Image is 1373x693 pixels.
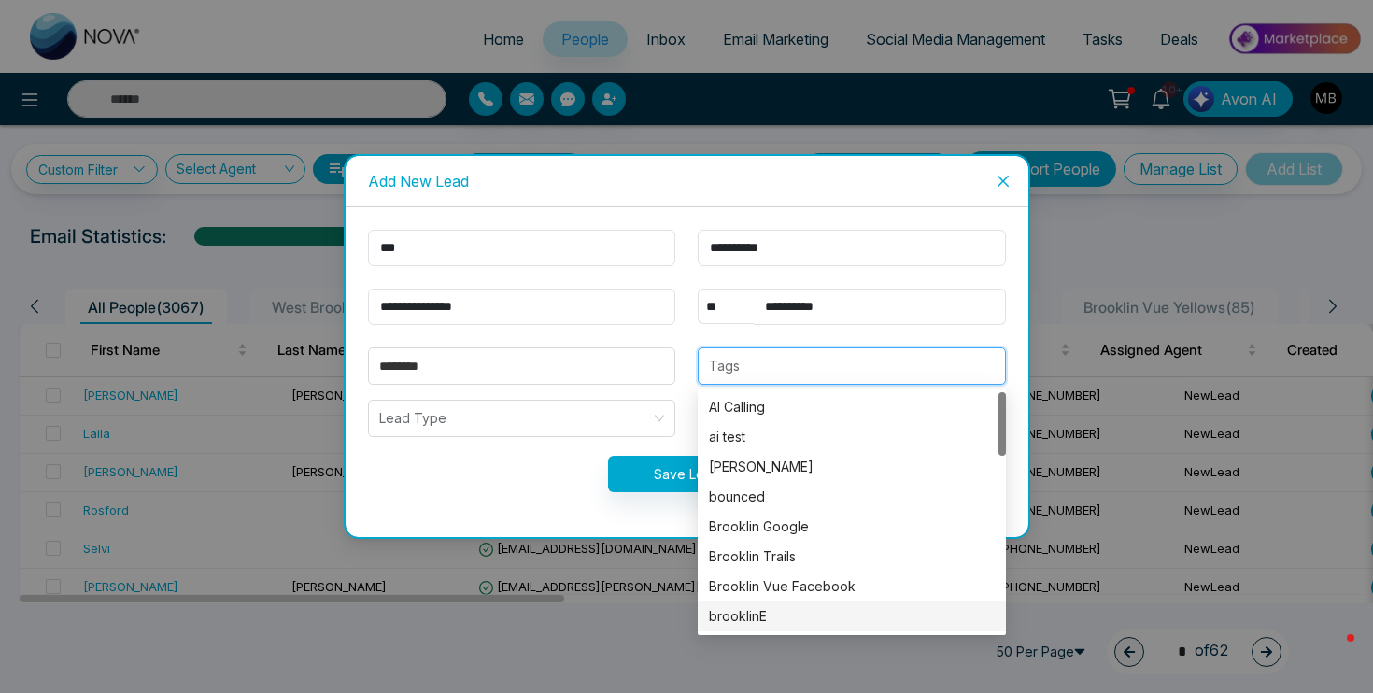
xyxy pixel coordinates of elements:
div: AI Calling [709,397,995,417]
div: ai test [698,422,1006,452]
button: Close [978,156,1028,206]
button: Save Lead [608,456,766,492]
div: Brooklin Vue Facebook [698,572,1006,601]
span: close [996,174,1011,189]
div: Brooklin Google [698,512,1006,542]
div: Brooklin Trails [709,546,995,567]
div: [PERSON_NAME] [709,457,995,477]
div: brooklinE [709,606,995,627]
div: AI Calling [698,392,1006,422]
div: bounced [709,487,995,507]
div: Brooklin Google [709,516,995,537]
div: brooklinE [698,601,1006,631]
div: Add New Lead [368,171,1006,191]
div: bounced [698,482,1006,512]
div: arvin [698,452,1006,482]
div: Brooklin Vue Facebook [709,576,995,597]
div: Brooklin Trails [698,542,1006,572]
iframe: Intercom live chat [1309,629,1354,674]
div: ai test [709,427,995,447]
